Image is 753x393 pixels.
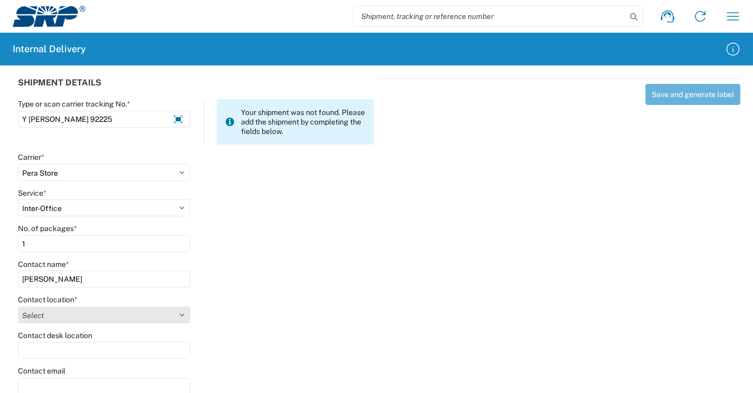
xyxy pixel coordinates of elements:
[18,224,77,233] label: No. of packages
[13,6,85,27] img: srp
[18,99,130,109] label: Type or scan carrier tracking No.
[18,331,92,340] label: Contact desk location
[241,108,365,136] span: Your shipment was not found. Please add the shipment by completing the fields below.
[353,6,626,26] input: Shipment, tracking or reference number
[18,260,69,269] label: Contact name
[18,78,374,99] div: SHIPMENT DETAILS
[18,152,44,162] label: Carrier
[18,295,78,304] label: Contact location
[18,366,65,376] label: Contact email
[13,43,86,55] h2: Internal Delivery
[18,188,46,198] label: Service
